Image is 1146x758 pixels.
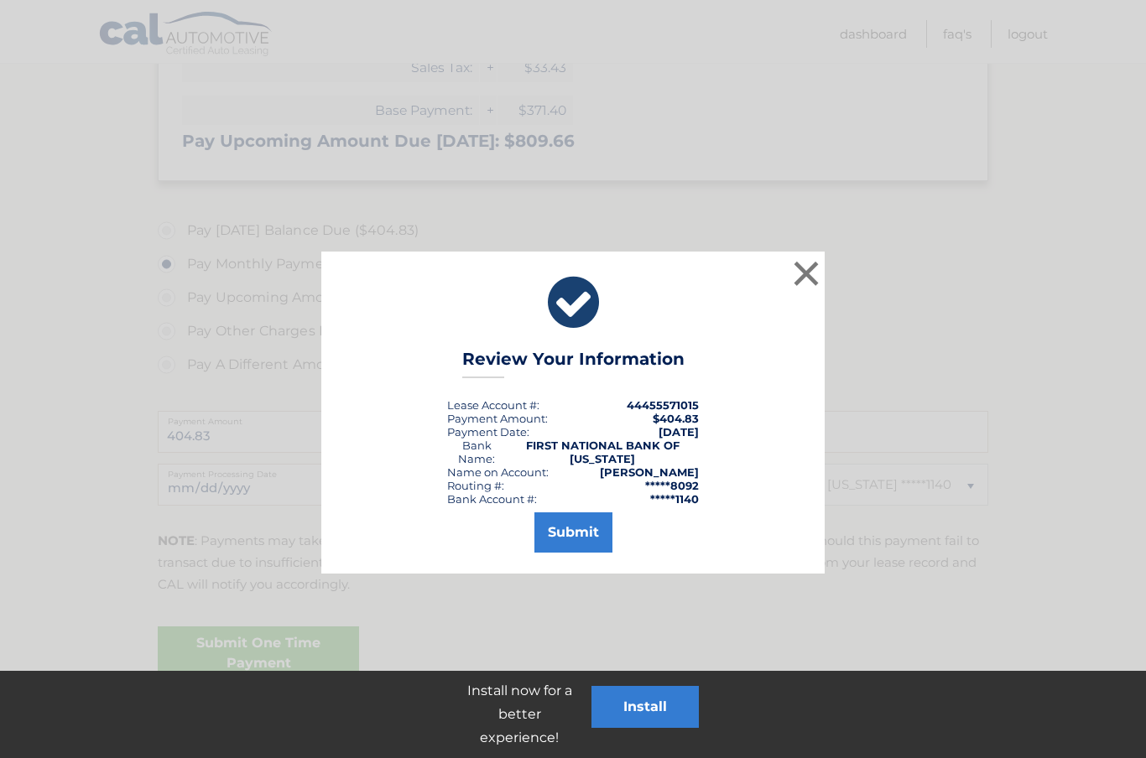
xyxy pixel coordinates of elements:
[627,398,699,412] strong: 44455571015
[462,349,685,378] h3: Review Your Information
[653,412,699,425] span: $404.83
[447,679,591,750] p: Install now for a better experience!
[447,412,548,425] div: Payment Amount:
[447,439,507,465] div: Bank Name:
[447,425,529,439] div: :
[534,512,612,553] button: Submit
[447,492,537,506] div: Bank Account #:
[447,398,539,412] div: Lease Account #:
[600,465,699,479] strong: [PERSON_NAME]
[447,479,504,492] div: Routing #:
[591,686,699,728] button: Install
[526,439,680,465] strong: FIRST NATIONAL BANK OF [US_STATE]
[447,425,527,439] span: Payment Date
[659,425,699,439] span: [DATE]
[447,465,549,479] div: Name on Account:
[789,257,823,290] button: ×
